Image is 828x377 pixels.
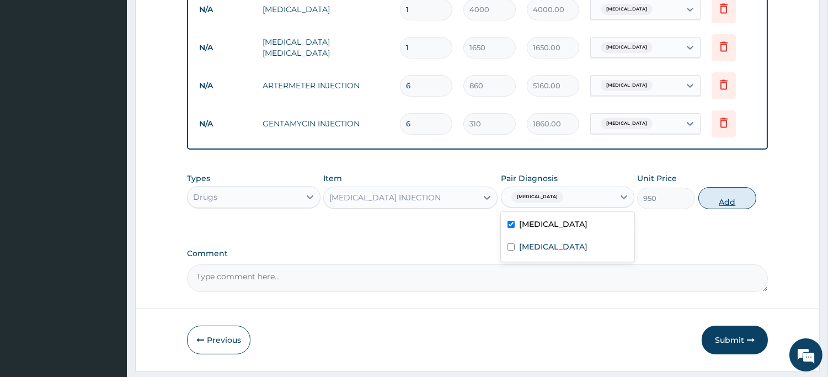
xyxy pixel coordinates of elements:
span: [MEDICAL_DATA] [601,118,653,129]
td: N/A [194,76,257,96]
label: [MEDICAL_DATA] [519,241,587,252]
div: [MEDICAL_DATA] INJECTION [329,192,441,203]
div: Drugs [193,192,217,203]
textarea: Type your message and hit 'Enter' [6,256,210,295]
div: Minimize live chat window [181,6,207,32]
span: [MEDICAL_DATA] [511,192,563,203]
label: [MEDICAL_DATA] [519,219,587,230]
button: Previous [187,326,250,354]
span: [MEDICAL_DATA] [601,4,653,15]
td: ARTERMETER INJECTION [257,75,394,97]
div: Chat with us now [57,62,185,76]
button: Submit [702,326,768,354]
span: [MEDICAL_DATA] [601,80,653,91]
label: Types [187,174,210,183]
img: d_794563401_company_1708531726252_794563401 [20,55,45,83]
td: GENTAMYCIN INJECTION [257,113,394,135]
label: Item [323,173,342,184]
td: N/A [194,38,257,58]
label: Unit Price [637,173,677,184]
td: [MEDICAL_DATA] [MEDICAL_DATA] [257,31,394,64]
span: We're online! [64,116,152,228]
label: Pair Diagnosis [501,173,558,184]
button: Add [698,187,756,209]
span: [MEDICAL_DATA] [601,42,653,53]
label: Comment [187,249,768,258]
td: N/A [194,114,257,134]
